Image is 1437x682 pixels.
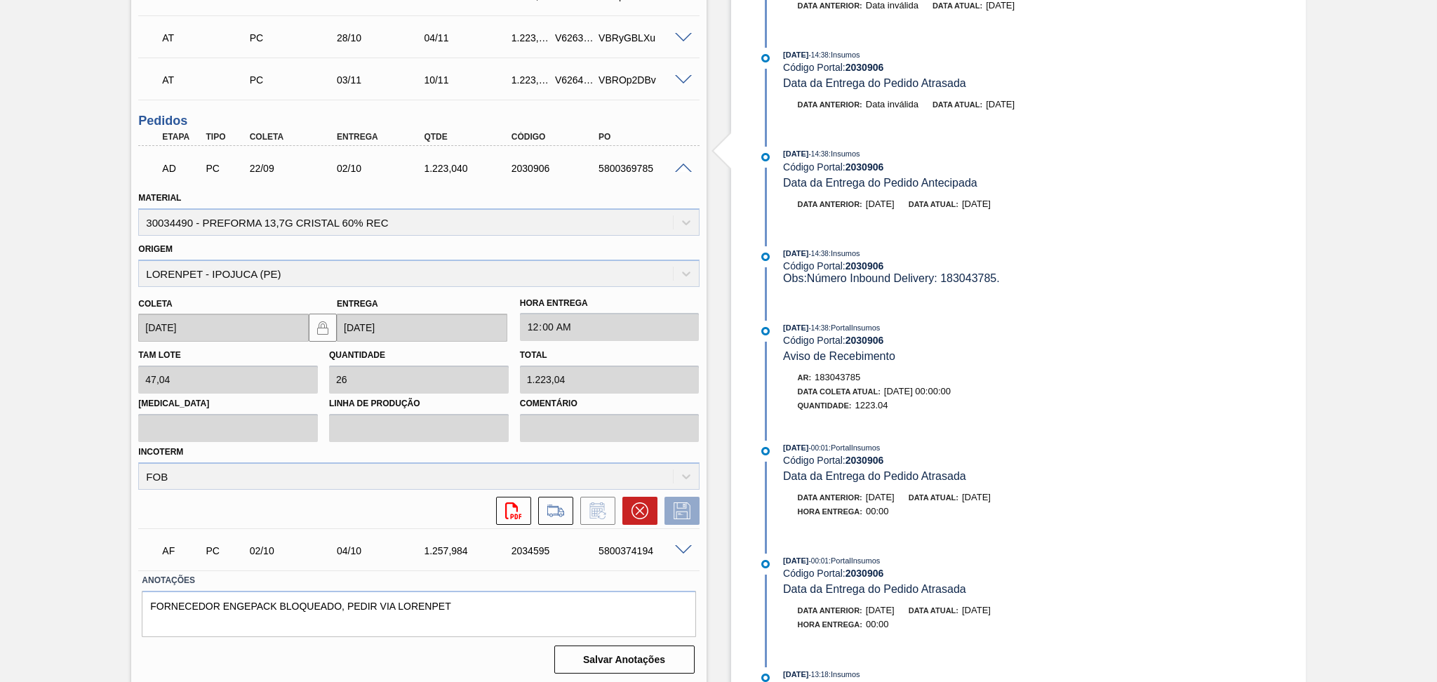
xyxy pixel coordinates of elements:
[783,350,895,362] span: Aviso de Recebimento
[246,132,345,142] div: Coleta
[829,323,880,332] span: : PortalInsumos
[829,51,860,59] span: : Insumos
[866,492,895,502] span: [DATE]
[333,74,432,86] div: 03/11/2025
[329,394,509,414] label: Linha de Produção
[202,163,248,174] div: Pedido de Compra
[798,493,862,502] span: Data anterior:
[815,372,860,382] span: 183043785
[783,161,1116,173] div: Código Portal:
[337,299,378,309] label: Entrega
[884,386,951,396] span: [DATE] 00:00:00
[138,447,183,457] label: Incoterm
[798,606,862,615] span: Data anterior:
[246,163,345,174] div: 22/09/2025
[783,51,808,59] span: [DATE]
[333,545,432,556] div: 04/10/2025
[783,177,977,189] span: Data da Entrega do Pedido Antecipada
[855,400,888,410] span: 1223.04
[866,99,918,109] span: Data inválida
[508,545,606,556] div: 2034595
[202,132,248,142] div: Tipo
[420,545,519,556] div: 1.257,984
[846,455,884,466] strong: 2030906
[333,132,432,142] div: Entrega
[138,193,181,203] label: Material
[761,674,770,682] img: atual
[615,497,657,525] div: Cancelar pedido
[420,132,519,142] div: Qtde
[162,163,201,174] p: AD
[798,1,862,10] span: Data anterior:
[809,150,829,158] span: - 14:38
[783,335,1116,346] div: Código Portal:
[246,32,345,44] div: Pedido de Compra
[783,62,1116,73] div: Código Portal:
[783,249,808,258] span: [DATE]
[866,506,889,516] span: 00:00
[761,153,770,161] img: atual
[595,163,693,174] div: 5800369785
[783,670,808,678] span: [DATE]
[829,443,880,452] span: : PortalInsumos
[142,591,695,637] textarea: FORNECEDOR ENGEPACK BLOQUEADO, PEDIR VIA LORENPET
[962,492,991,502] span: [DATE]
[138,314,309,342] input: dd/mm/yyyy
[783,568,1116,579] div: Código Portal:
[138,114,699,128] h3: Pedidos
[520,394,700,414] label: Comentário
[783,556,808,565] span: [DATE]
[809,51,829,59] span: - 14:38
[809,444,829,452] span: - 00:01
[798,387,881,396] span: Data Coleta Atual:
[337,314,507,342] input: dd/mm/yyyy
[159,535,204,566] div: Aguardando Faturamento
[829,149,860,158] span: : Insumos
[552,32,597,44] div: V626392
[554,646,695,674] button: Salvar Anotações
[595,545,693,556] div: 5800374194
[761,447,770,455] img: atual
[962,199,991,209] span: [DATE]
[314,319,331,336] img: locked
[159,22,257,53] div: Aguardando Informações de Transporte
[508,74,554,86] div: 1.223,040
[783,272,1000,284] span: Obs: Número Inbound Delivery: 183043785.
[783,323,808,332] span: [DATE]
[162,74,253,86] p: AT
[420,74,519,86] div: 10/11/2025
[962,605,991,615] span: [DATE]
[798,620,863,629] span: Hora Entrega :
[420,32,519,44] div: 04/11/2025
[866,619,889,629] span: 00:00
[159,153,204,184] div: Aguardando Descarga
[798,401,852,410] span: Quantidade:
[552,74,597,86] div: V626472
[657,497,700,525] div: Salvar Pedido
[783,470,966,482] span: Data da Entrega do Pedido Atrasada
[520,350,547,360] label: Total
[829,670,860,678] span: : Insumos
[595,32,693,44] div: VBRyGBLXu
[798,200,862,208] span: Data anterior:
[508,32,554,44] div: 1.223,040
[986,99,1015,109] span: [DATE]
[846,335,884,346] strong: 2030906
[520,293,700,314] label: Hora Entrega
[846,260,884,272] strong: 2030906
[809,250,829,258] span: - 14:38
[761,327,770,335] img: atual
[573,497,615,525] div: Informar alteração no pedido
[508,132,606,142] div: Código
[246,545,345,556] div: 02/10/2025
[138,299,172,309] label: Coleta
[933,100,982,109] span: Data atual:
[159,132,204,142] div: Etapa
[761,560,770,568] img: atual
[595,74,693,86] div: VBROp2DBv
[202,545,248,556] div: Pedido de Compra
[798,100,862,109] span: Data anterior:
[783,443,808,452] span: [DATE]
[866,605,895,615] span: [DATE]
[783,455,1116,466] div: Código Portal:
